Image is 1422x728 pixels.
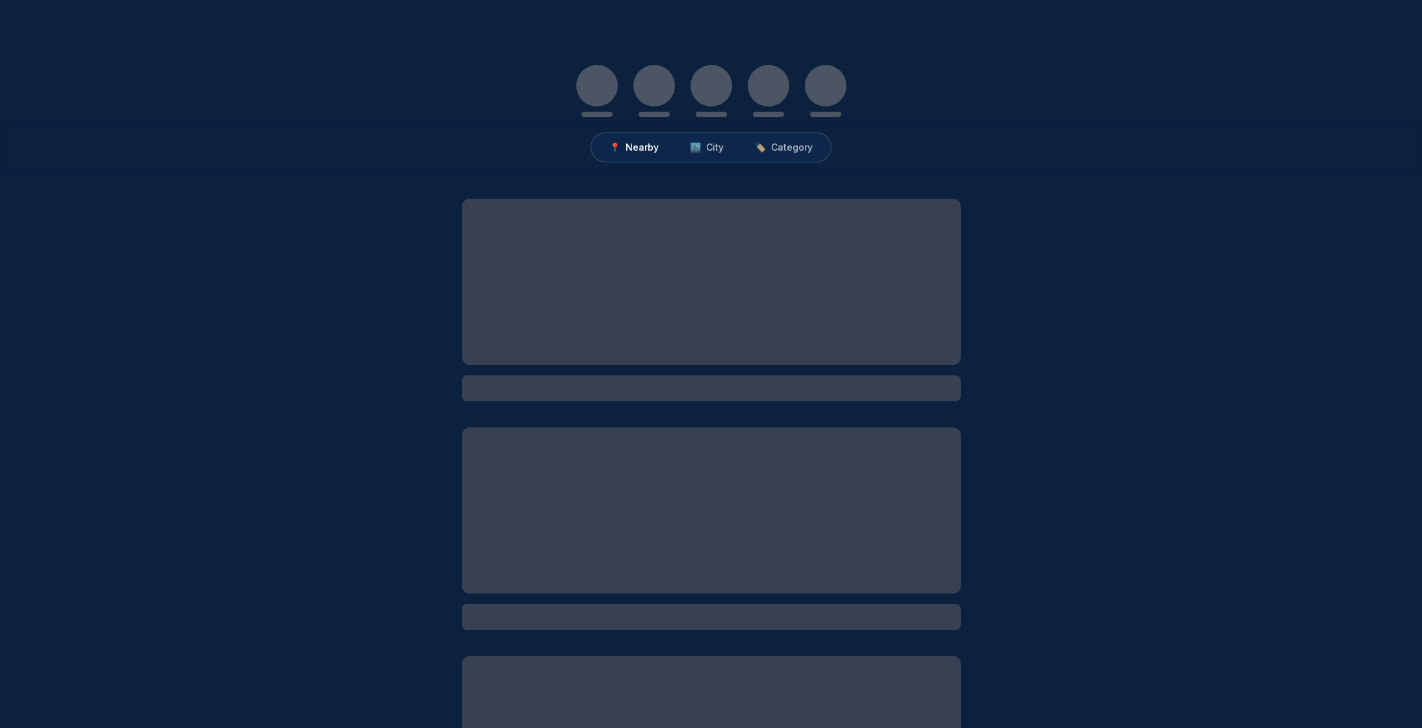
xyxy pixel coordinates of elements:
[739,136,828,159] button: 🏷️Category
[674,136,739,159] button: 🏙️City
[609,141,620,154] span: 📍
[690,141,701,154] span: 🏙️
[594,136,674,159] button: 📍Nearby
[755,141,766,154] span: 🏷️
[706,141,724,154] span: City
[771,141,813,154] span: Category
[626,141,659,154] span: Nearby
